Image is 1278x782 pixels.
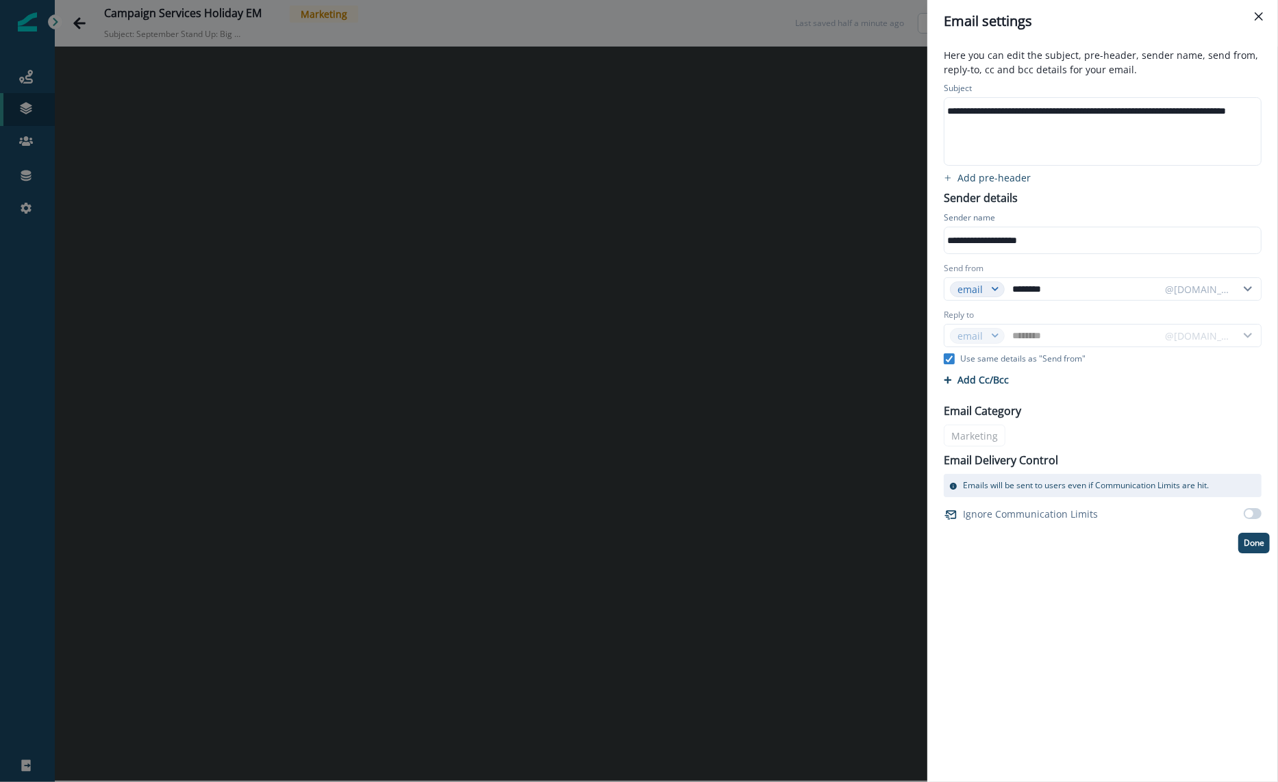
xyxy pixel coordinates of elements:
[1244,538,1264,548] p: Done
[960,353,1086,365] p: Use same details as "Send from"
[936,48,1270,79] p: Here you can edit the subject, pre-header, sender name, send from, reply-to, cc and bcc details f...
[944,11,1262,31] div: Email settings
[936,171,1039,184] button: add preheader
[1165,282,1231,297] div: @[DOMAIN_NAME]
[1248,5,1270,27] button: Close
[957,282,985,297] div: email
[944,212,995,227] p: Sender name
[944,309,974,321] label: Reply to
[957,171,1031,184] p: Add pre-header
[944,452,1058,468] p: Email Delivery Control
[944,82,972,97] p: Subject
[963,507,1098,521] p: Ignore Communication Limits
[1238,533,1270,553] button: Done
[936,187,1026,206] p: Sender details
[963,479,1209,492] p: Emails will be sent to users even if Communication Limits are hit.
[944,403,1021,419] p: Email Category
[944,262,983,275] label: Send from
[944,373,1009,386] button: Add Cc/Bcc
